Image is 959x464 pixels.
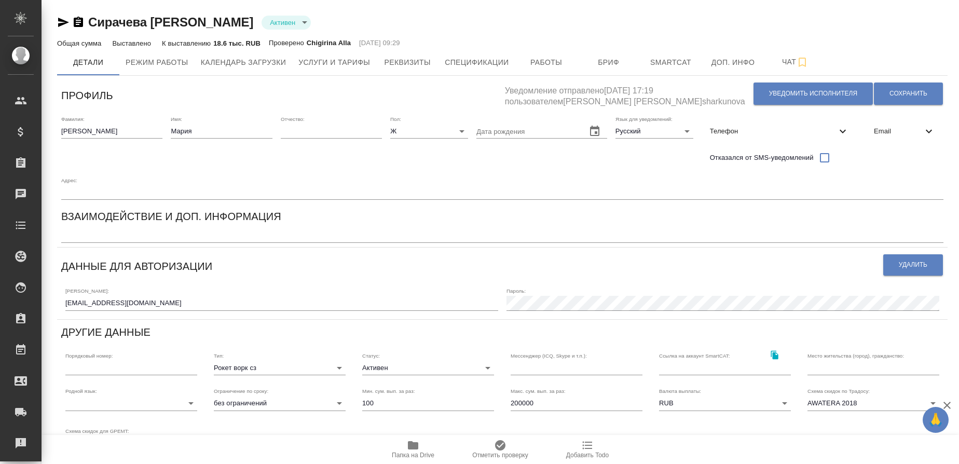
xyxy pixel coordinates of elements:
label: Валюта выплаты: [659,389,701,394]
span: Уведомить исполнителя [769,89,857,98]
button: Скопировать ссылку [72,16,85,29]
p: Chigirina Alla [307,38,351,48]
label: Макс. сум. вып. за раз: [511,389,566,394]
span: Удалить [899,261,927,269]
button: Удалить [883,254,943,276]
div: Активен [362,361,494,375]
span: Режим работы [126,56,188,69]
button: 🙏 [923,407,949,433]
button: Папка на Drive [369,435,457,464]
span: Сохранить [889,89,927,98]
button: Активен [267,18,298,27]
label: Мессенджер (ICQ, Skype и т.п.): [511,353,587,358]
label: Ссылка на аккаунт SmartCAT: [659,353,730,358]
label: Мин. сум. вып. за раз: [362,389,415,394]
label: Ограничение по сроку: [214,389,268,394]
label: Имя: [171,116,182,121]
div: RUB [659,396,791,411]
div: Email [866,120,943,143]
svg: Подписаться [796,56,809,69]
button: Добавить Todo [544,435,631,464]
label: Схема скидок по Традосу: [807,389,870,394]
span: Email [874,126,923,137]
h6: Другие данные [61,324,150,340]
span: Работы [522,56,571,69]
label: Место жительства (город), гражданство: [807,353,904,358]
label: Статус: [362,353,380,358]
div: Ж [390,124,468,139]
button: Отметить проверку [457,435,544,464]
span: Отметить проверку [472,452,528,459]
span: Детали [63,56,113,69]
label: Порядковый номер: [65,353,113,358]
button: Скопировать ссылку [764,345,785,366]
label: Пол: [390,116,401,121]
h6: Взаимодействие и доп. информация [61,208,281,225]
p: Проверено [269,38,307,48]
h5: Уведомление отправлено [DATE] 17:19 пользователем [PERSON_NAME] [PERSON_NAME]sharkunova [505,80,753,107]
label: Язык для уведомлений: [615,116,673,121]
p: 18.6 тыс. RUB [213,39,261,47]
p: К выставлению [162,39,213,47]
span: Папка на Drive [392,452,434,459]
label: Пароль: [506,289,526,294]
span: Smartcat [646,56,696,69]
div: Телефон [702,120,857,143]
span: Добавить Todo [566,452,609,459]
button: Уведомить исполнителя [753,83,873,105]
span: Телефон [710,126,837,137]
span: Услуги и тарифы [298,56,370,69]
span: Бриф [584,56,634,69]
label: Родной язык: [65,389,97,394]
label: Адрес: [61,178,77,183]
p: [DATE] 09:29 [359,38,400,48]
label: Фамилия: [61,116,85,121]
label: Тип: [214,353,224,358]
label: Отчество: [281,116,305,121]
span: Чат [771,56,820,69]
div: Русский [615,124,693,139]
h6: Профиль [61,87,113,104]
span: 🙏 [927,409,944,431]
div: без ограничений [214,396,346,411]
div: AWATERA 2018 [807,396,939,411]
h6: Данные для авторизации [61,258,212,275]
label: [PERSON_NAME]: [65,289,109,294]
a: Сирачева [PERSON_NAME] [88,15,253,29]
div: Активен [262,16,311,30]
span: Отказался от SMS-уведомлений [710,153,814,163]
span: Календарь загрузки [201,56,286,69]
span: Реквизиты [382,56,432,69]
span: Доп. инфо [708,56,758,69]
span: Спецификации [445,56,509,69]
p: Выставлено [112,39,154,47]
label: Схема скидок для GPEMT: [65,428,129,433]
div: Рокет ворк сз [214,361,346,375]
p: Общая сумма [57,39,104,47]
button: Скопировать ссылку для ЯМессенджера [57,16,70,29]
button: Сохранить [874,83,943,105]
